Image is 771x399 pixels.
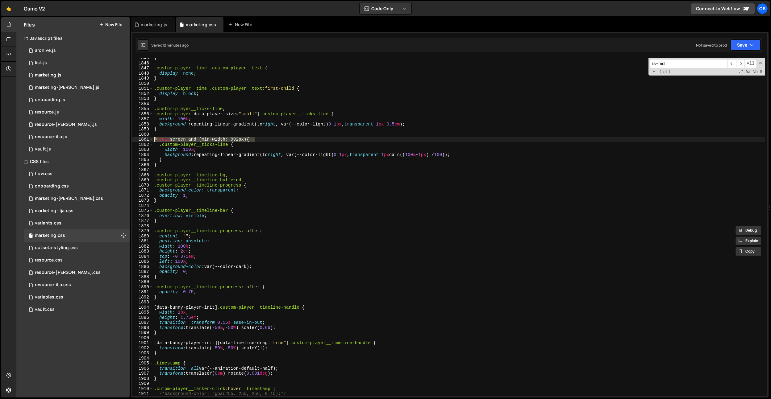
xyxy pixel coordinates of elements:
[132,269,153,274] div: 1887
[735,236,762,245] button: Explain
[132,315,153,320] div: 1896
[35,122,97,127] div: resource-[PERSON_NAME].js
[744,59,757,68] span: Alt-Enter
[35,171,52,177] div: flow.css
[360,3,411,14] button: Code Only
[132,71,153,76] div: 1848
[132,162,153,168] div: 1866
[132,340,153,346] div: 1901
[162,43,189,48] div: 12 minutes ago
[132,167,153,173] div: 1867
[132,320,153,325] div: 1897
[132,356,153,361] div: 1904
[132,101,153,107] div: 1854
[35,220,61,226] div: variants.css
[35,97,65,103] div: onboarding.js
[35,85,99,90] div: marketing-[PERSON_NAME].js
[35,72,61,78] div: marketing.js
[657,69,673,75] span: 1 of 1
[696,43,727,48] div: Not saved to prod
[132,81,153,86] div: 1850
[132,112,153,117] div: 1856
[132,361,153,366] div: 1905
[132,259,153,264] div: 1885
[35,307,55,312] div: vault.css
[24,254,130,266] div: 16596/46199.css
[132,376,153,381] div: 1908
[35,134,67,140] div: resource-ilja.js
[35,109,59,115] div: resource.js
[99,22,122,27] button: New File
[35,282,71,288] div: resource-ilja.css
[24,131,130,143] div: 16596/46195.js
[132,122,153,127] div: 1858
[132,295,153,300] div: 1892
[24,57,130,69] div: 16596/45151.js
[132,254,153,259] div: 1884
[132,381,153,386] div: 1909
[24,81,130,94] div: 16596/45424.js
[24,5,45,12] div: Osmo V2
[24,291,130,303] div: 16596/45154.css
[132,234,153,239] div: 1880
[186,22,216,28] div: marketing.css
[35,245,78,251] div: outseta-styling.css
[132,371,153,376] div: 1907
[759,69,763,75] span: Search In Selection
[735,247,762,256] button: Copy
[35,294,63,300] div: variables.css
[141,22,167,28] div: marketing.js
[24,44,130,57] div: 16596/46210.js
[132,86,153,91] div: 1851
[35,270,101,275] div: resource-[PERSON_NAME].css
[24,192,130,205] div: 16596/46284.css
[228,22,254,28] div: New File
[24,168,130,180] div: 16596/47552.css
[24,266,130,279] div: 16596/46196.css
[132,264,153,269] div: 1886
[132,203,153,208] div: 1874
[132,325,153,331] div: 1898
[132,137,153,142] div: 1861
[132,213,153,219] div: 1876
[132,239,153,244] div: 1881
[132,208,153,213] div: 1875
[132,249,153,254] div: 1883
[24,279,130,291] div: 16596/46198.css
[35,257,63,263] div: resource.css
[35,183,69,189] div: onboarding.css
[132,91,153,97] div: 1852
[151,43,189,48] div: Saved
[132,274,153,280] div: 1888
[35,60,47,66] div: list.js
[24,303,130,316] div: 16596/45153.css
[132,335,153,341] div: 1900
[731,39,761,51] button: Save
[132,66,153,71] div: 1847
[132,351,153,356] div: 1903
[24,106,130,118] div: 16596/46183.js
[727,59,736,68] span: ​
[16,32,130,44] div: Javascript files
[132,285,153,290] div: 1890
[132,56,153,61] div: 1845
[132,61,153,66] div: 1846
[132,173,153,178] div: 1868
[35,48,56,53] div: archive.js
[16,155,130,168] div: CSS files
[132,228,153,234] div: 1879
[752,69,758,75] span: Whole Word Search
[132,157,153,162] div: 1865
[24,69,130,81] div: 16596/45422.js
[132,346,153,351] div: 1902
[132,142,153,147] div: 1862
[24,217,130,229] div: 16596/45511.css
[132,218,153,224] div: 1877
[757,3,768,14] a: Os
[132,127,153,132] div: 1859
[24,118,130,131] div: 16596/46194.js
[132,106,153,112] div: 1855
[132,193,153,198] div: 1872
[132,279,153,285] div: 1889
